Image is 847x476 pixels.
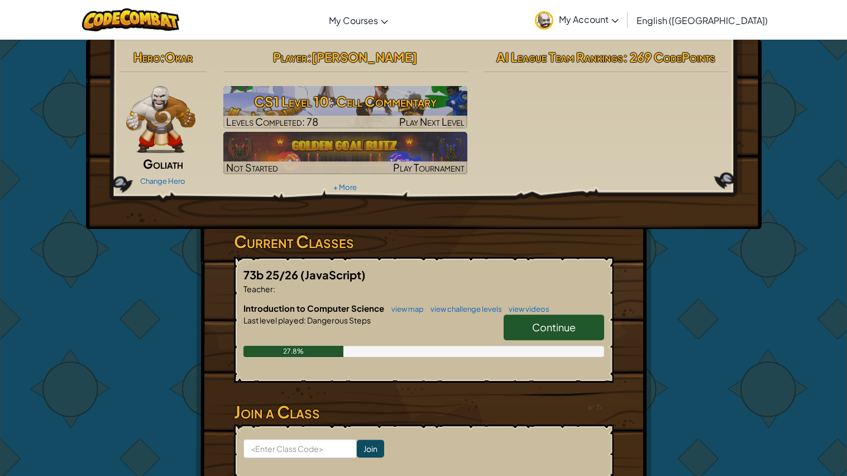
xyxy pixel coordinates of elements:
span: (JavaScript) [300,268,366,282]
h3: Current Classes [234,229,614,254]
a: English ([GEOGRAPHIC_DATA]) [631,5,773,35]
span: Teacher [243,284,273,294]
span: Last level played [243,315,304,325]
span: Continue [532,321,576,334]
span: : [160,49,165,65]
img: goliath-pose.png [126,86,196,153]
div: 27.8% [243,346,344,357]
span: Levels Completed: 78 [226,115,318,128]
h3: CS1 Level 10: Cell Commentary [223,89,467,114]
a: Change Hero [140,177,185,185]
span: [PERSON_NAME] [312,49,417,65]
a: view map [386,304,424,313]
span: My Courses [329,15,378,26]
span: English ([GEOGRAPHIC_DATA]) [637,15,768,26]
a: My Account [529,2,624,37]
span: Goliath [143,156,183,172]
a: view challenge levels [425,304,502,313]
a: My Courses [323,5,394,35]
span: Dangerous Steps [306,315,371,325]
span: : [304,315,306,325]
input: Join [357,440,384,458]
span: Player [273,49,307,65]
a: + More [333,183,357,192]
input: <Enter Class Code> [243,439,357,458]
img: Golden Goal [223,132,467,174]
span: 73b 25/26 [243,268,300,282]
span: Play Next Level [399,115,465,128]
span: My Account [559,13,619,25]
span: Introduction to Computer Science [243,303,386,313]
span: Play Tournament [393,161,465,174]
h3: Join a Class [234,399,614,425]
span: Okar [165,49,193,65]
span: AI League Team Rankings [496,49,623,65]
img: avatar [535,11,553,30]
span: Not Started [226,161,278,174]
img: CodeCombat logo [82,8,180,31]
a: view videos [503,304,549,313]
a: Play Next Level [223,86,467,128]
span: : [307,49,312,65]
a: Not StartedPlay Tournament [223,132,467,174]
span: Hero [133,49,160,65]
span: : 269 CodePoints [623,49,715,65]
img: CS1 Level 10: Cell Commentary [223,86,467,128]
span: : [273,284,275,294]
